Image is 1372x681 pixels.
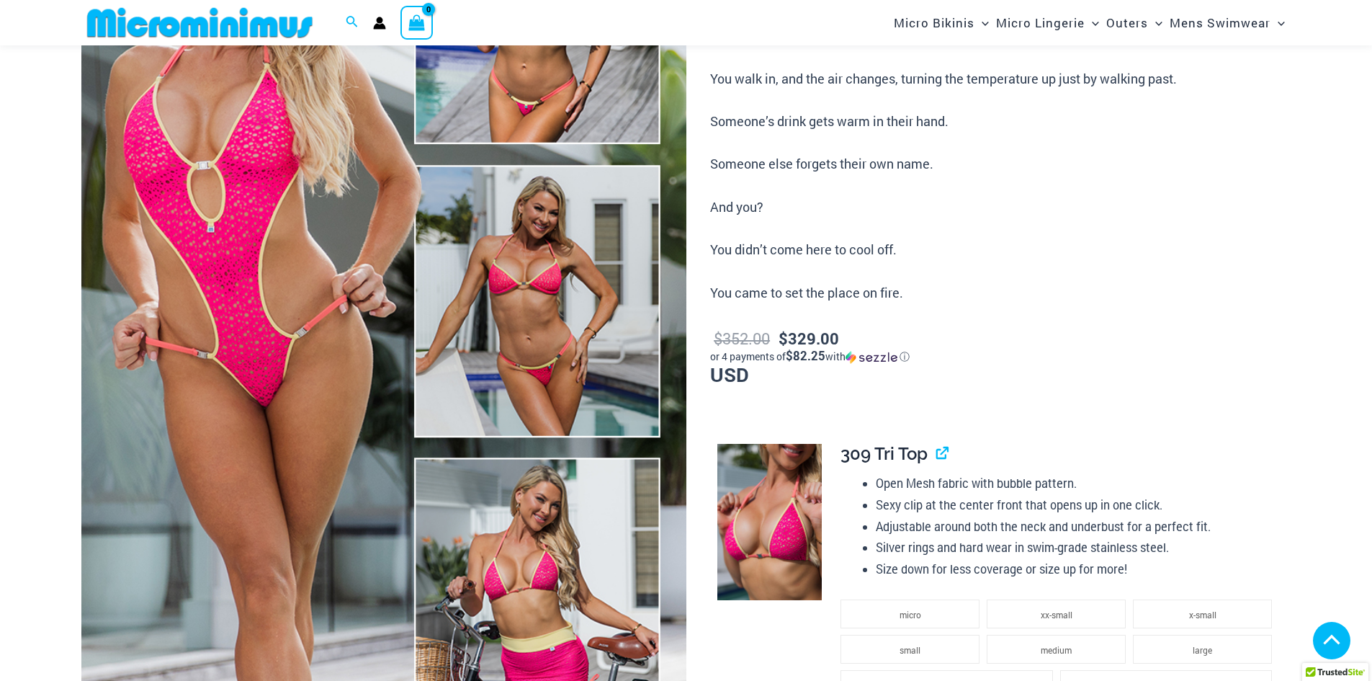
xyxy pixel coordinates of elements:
p: USD [710,326,1291,385]
span: Outers [1106,4,1148,41]
li: medium [987,635,1126,664]
span: 309 Tri Top [840,443,928,464]
li: x-small [1133,600,1272,628]
a: Mens SwimwearMenu ToggleMenu Toggle [1166,4,1288,41]
li: Adjustable around both the neck and underbust for a perfect fit. [876,516,1279,538]
bdi: 329.00 [779,328,839,349]
span: $82.25 [786,347,825,364]
a: Micro BikinisMenu ToggleMenu Toggle [890,4,992,41]
li: micro [840,600,979,628]
span: small [900,644,920,656]
li: xx-small [987,600,1126,628]
nav: Site Navigation [888,2,1291,43]
a: OutersMenu ToggleMenu Toggle [1103,4,1166,41]
a: View Shopping Cart, empty [400,6,434,39]
span: Mens Swimwear [1170,4,1270,41]
div: or 4 payments of$82.25withSezzle Click to learn more about Sezzle [710,350,1291,364]
div: or 4 payments of with [710,350,1291,364]
li: large [1133,635,1272,664]
li: Open Mesh fabric with bubble pattern. [876,473,1279,494]
span: Menu Toggle [1270,4,1285,41]
bdi: 352.00 [714,328,770,349]
li: Size down for less coverage or size up for more! [876,558,1279,580]
a: Search icon link [346,14,359,32]
li: Silver rings and hard wear in swim-grade stainless steel. [876,537,1279,558]
span: Menu Toggle [1085,4,1099,41]
li: Sexy clip at the center front that opens up in one click. [876,494,1279,516]
span: Micro Lingerie [996,4,1085,41]
span: x-small [1189,609,1216,620]
span: Micro Bikinis [894,4,974,41]
span: large [1193,644,1212,656]
img: Sezzle [846,351,897,364]
a: Account icon link [373,17,386,30]
img: Bubble Mesh Highlight Pink 309 Top [717,444,822,601]
img: MM SHOP LOGO FLAT [81,6,318,39]
span: xx-small [1041,609,1072,620]
span: $ [779,328,788,349]
span: $ [714,328,722,349]
span: medium [1041,644,1072,656]
span: Menu Toggle [974,4,989,41]
li: small [840,635,979,664]
a: Micro LingerieMenu ToggleMenu Toggle [992,4,1103,41]
span: micro [900,609,921,620]
span: Menu Toggle [1148,4,1162,41]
